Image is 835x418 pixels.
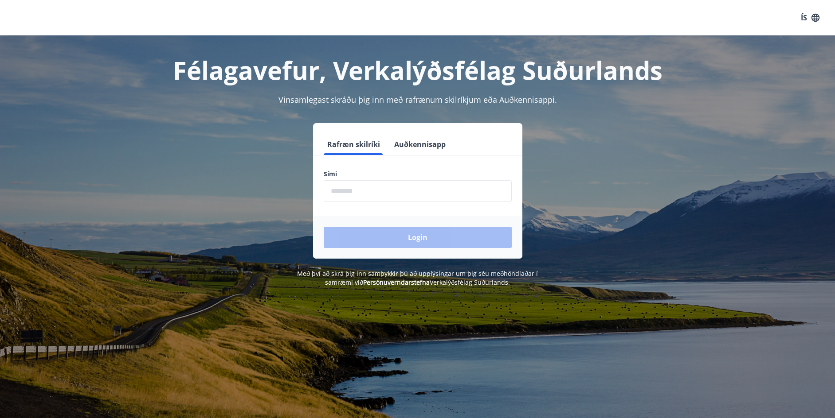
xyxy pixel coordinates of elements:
button: Rafræn skilríki [324,134,384,155]
a: Persónuverndarstefna [363,278,430,286]
label: Sími [324,170,512,178]
button: Auðkennisapp [391,134,449,155]
h1: Félagavefur, Verkalýðsfélag Suðurlands [109,53,726,87]
span: Vinsamlegast skráðu þig inn með rafrænum skilríkjum eða Auðkennisappi. [278,94,557,105]
span: Með því að skrá þig inn samþykkir þú að upplýsingar um þig séu meðhöndlaðar í samræmi við Verkalý... [297,269,538,286]
button: ÍS [796,10,824,26]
